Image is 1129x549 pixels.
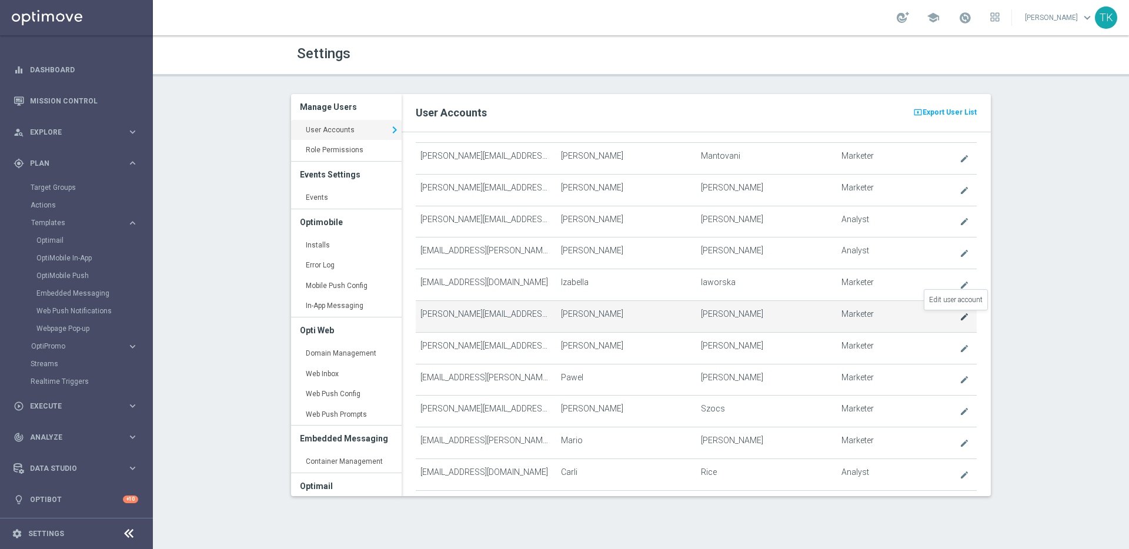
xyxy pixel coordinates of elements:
a: OptiMobile Push [36,271,122,280]
span: Marketer [841,436,874,446]
td: [PERSON_NAME] [556,301,696,333]
i: create [960,470,969,480]
button: OptiPromo keyboard_arrow_right [31,342,139,351]
td: Spiteri [696,490,836,522]
span: Marketer [841,151,874,161]
td: [PERSON_NAME] [556,396,696,427]
td: [PERSON_NAME] [696,364,836,396]
span: Data Studio [30,465,127,472]
td: [PERSON_NAME][EMAIL_ADDRESS][DOMAIN_NAME] [416,143,556,175]
span: Marketer [841,183,874,193]
div: Optimail [36,232,152,249]
button: person_search Explore keyboard_arrow_right [13,128,139,137]
i: play_circle_outline [14,401,24,411]
i: keyboard_arrow_right [388,121,402,139]
a: Error Log [291,255,402,276]
td: Mario [556,427,696,459]
span: Analyst [841,467,869,477]
a: Web Push Config [291,384,402,405]
span: keyboard_arrow_down [1081,11,1094,24]
div: Web Push Notifications [36,302,152,320]
h3: Optimail [300,473,393,499]
a: Mission Control [30,85,138,116]
button: Data Studio keyboard_arrow_right [13,464,139,473]
a: Optibot [30,484,123,515]
div: Optibot [14,484,138,515]
i: create [960,249,969,258]
i: keyboard_arrow_right [127,341,138,352]
div: Dashboard [14,54,138,85]
div: Plan [14,158,127,169]
td: [EMAIL_ADDRESS][PERSON_NAME][DOMAIN_NAME] [416,364,556,396]
div: Analyze [14,432,127,443]
button: Templates keyboard_arrow_right [31,218,139,227]
i: keyboard_arrow_right [127,126,138,138]
td: [PERSON_NAME] [696,174,836,206]
i: keyboard_arrow_right [127,463,138,474]
button: equalizer Dashboard [13,65,139,75]
div: OptiMobile In-App [36,249,152,267]
div: Explore [14,127,127,138]
a: Realtime Triggers [31,377,122,386]
span: Marketer [841,341,874,351]
a: [PERSON_NAME]keyboard_arrow_down [1024,9,1095,26]
a: OptiMobile In-App [36,253,122,263]
i: create [960,154,969,163]
i: create [960,186,969,195]
td: [PERSON_NAME] [556,237,696,269]
i: keyboard_arrow_right [127,217,138,229]
a: Streams [31,359,122,369]
td: Pawel [556,364,696,396]
td: Szocs [696,396,836,427]
a: Dashboard [30,54,138,85]
a: Web Push Prompts [291,404,402,426]
h3: Optimobile [300,209,393,235]
button: lightbulb Optibot +10 [13,495,139,504]
i: create [960,407,969,416]
i: person_search [14,127,24,138]
td: [PERSON_NAME] [696,301,836,333]
td: [PERSON_NAME] [696,206,836,237]
td: [PERSON_NAME][EMAIL_ADDRESS][PERSON_NAME][DOMAIN_NAME] [416,332,556,364]
h3: Manage Users [300,94,393,120]
i: keyboard_arrow_right [127,400,138,411]
button: Mission Control [13,96,139,106]
td: Carli [556,459,696,491]
td: [EMAIL_ADDRESS][DOMAIN_NAME] [416,269,556,301]
div: +10 [123,496,138,503]
div: track_changes Analyze keyboard_arrow_right [13,433,139,442]
i: keyboard_arrow_right [127,431,138,443]
td: [PERSON_NAME][EMAIL_ADDRESS][PERSON_NAME][DOMAIN_NAME] [416,174,556,206]
span: Explore [30,129,127,136]
a: Optimail [36,236,122,245]
div: Templates [31,219,127,226]
div: Data Studio [14,463,127,474]
a: Web Push Notifications [36,306,122,316]
td: [PERSON_NAME] [556,490,696,522]
a: Target Groups [31,183,122,192]
div: Actions [31,196,152,214]
i: present_to_all [913,106,923,118]
div: Realtime Triggers [31,373,152,390]
a: Webpage Pop-up [36,324,122,333]
span: Marketer [841,404,874,414]
div: gps_fixed Plan keyboard_arrow_right [13,159,139,168]
td: Rice [696,459,836,491]
a: Actions [31,200,122,210]
span: Execute [30,403,127,410]
td: [PERSON_NAME] [696,332,836,364]
i: create [960,344,969,353]
div: Embedded Messaging [36,284,152,302]
td: Izabella [556,269,696,301]
span: Export User List [923,105,977,119]
i: track_changes [14,432,24,443]
td: [PERSON_NAME] [696,237,836,269]
span: Marketer [841,277,874,287]
span: school [927,11,940,24]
